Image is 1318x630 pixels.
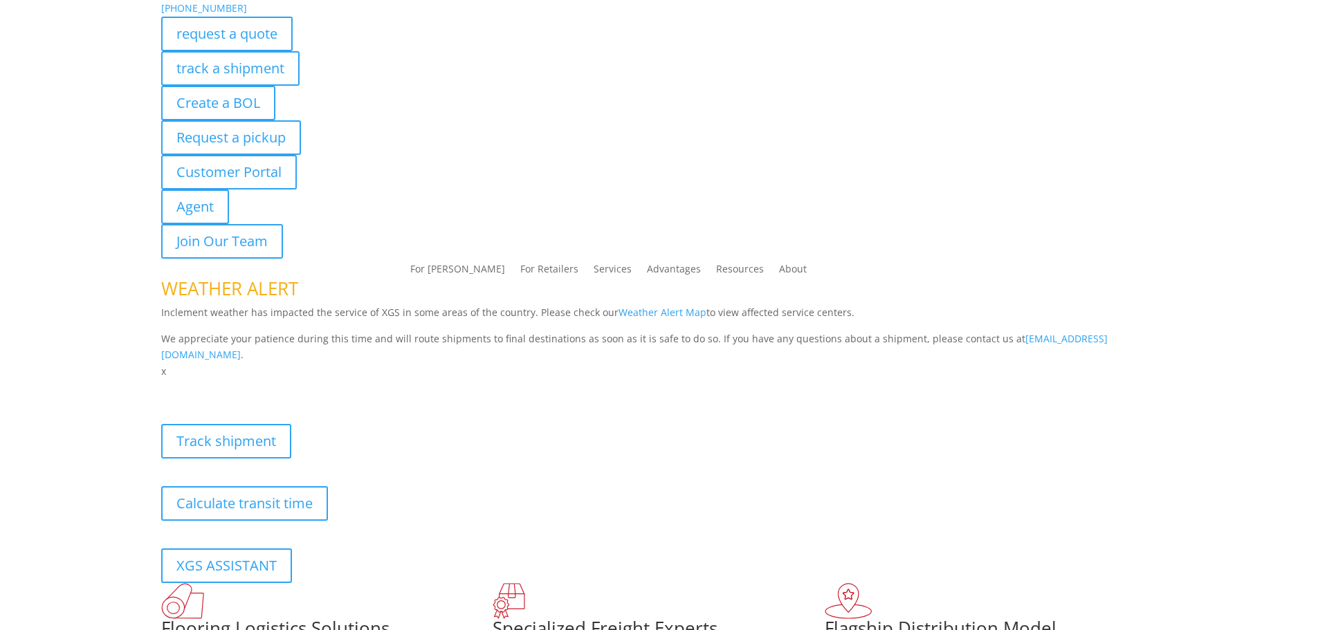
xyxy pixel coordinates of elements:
b: Visibility, transparency, and control for your entire supply chain. [161,382,470,395]
a: Agent [161,189,229,224]
img: xgs-icon-total-supply-chain-intelligence-red [161,583,204,619]
a: About [779,264,807,279]
a: Services [594,264,632,279]
a: Advantages [647,264,701,279]
a: Track shipment [161,424,291,458]
a: request a quote [161,17,293,51]
a: Customer Portal [161,155,297,189]
img: xgs-icon-focused-on-flooring-red [493,583,525,619]
img: xgs-icon-flagship-distribution-model-red [825,583,872,619]
p: x [161,363,1157,380]
a: [PHONE_NUMBER] [161,1,247,15]
a: Resources [716,264,764,279]
a: Join Our Team [161,224,283,259]
a: XGS ASSISTANT [161,548,292,583]
a: Request a pickup [161,120,301,155]
p: Inclement weather has impacted the service of XGS in some areas of the country. Please check our ... [161,304,1157,331]
a: For [PERSON_NAME] [410,264,505,279]
a: track a shipment [161,51,300,86]
a: Calculate transit time [161,486,328,521]
span: WEATHER ALERT [161,276,298,301]
a: For Retailers [520,264,578,279]
a: Create a BOL [161,86,275,120]
p: We appreciate your patience during this time and will route shipments to final destinations as so... [161,331,1157,364]
a: Weather Alert Map [619,306,706,319]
